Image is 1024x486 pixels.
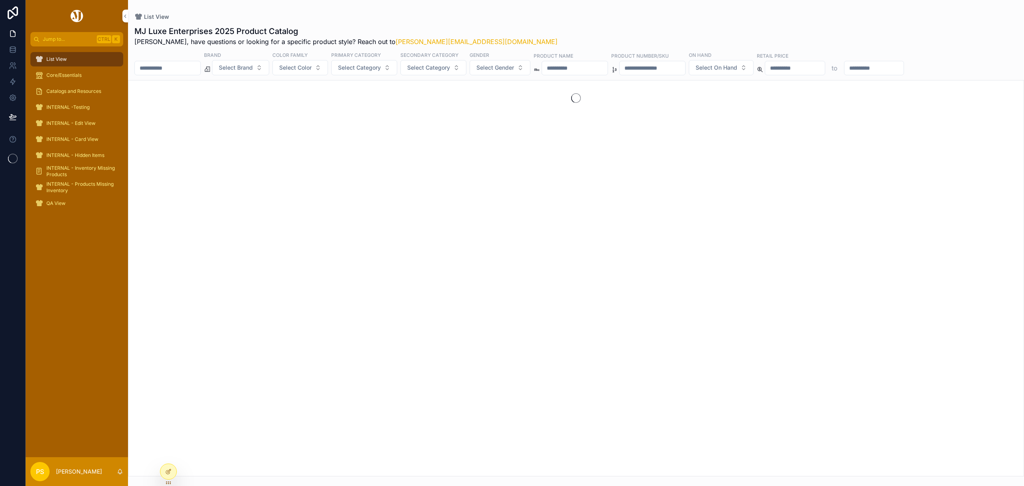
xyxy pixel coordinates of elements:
[534,52,573,59] label: Product Name
[611,52,669,59] label: Product Number/SKU
[46,120,96,127] span: INTERNAL - Edit View
[696,64,737,72] span: Select On Hand
[134,37,558,46] span: [PERSON_NAME], have questions or looking for a specific product style? Reach out to
[331,51,381,58] label: Primary Category
[46,88,101,94] span: Catalogs and Resources
[219,64,253,72] span: Select Brand
[757,52,788,59] label: Retail Price
[144,13,169,21] span: List View
[30,68,123,82] a: Core/Essentials
[30,116,123,131] a: INTERNAL - Edit View
[204,51,221,58] label: Brand
[30,196,123,211] a: QA View
[134,26,558,37] h1: MJ Luxe Enterprises 2025 Product Catalog
[689,51,712,58] label: On Hand
[46,72,82,78] span: Core/Essentials
[46,165,115,178] span: INTERNAL - Inventory Missing Products
[30,164,123,179] a: INTERNAL - Inventory Missing Products
[272,51,308,58] label: Color Family
[279,64,312,72] span: Select Color
[30,84,123,98] a: Catalogs and Resources
[69,10,84,22] img: App logo
[30,52,123,66] a: List View
[30,148,123,163] a: INTERNAL - Hidden Items
[832,63,838,73] p: to
[396,38,558,46] a: [PERSON_NAME][EMAIL_ADDRESS][DOMAIN_NAME]
[46,200,66,207] span: QA View
[476,64,514,72] span: Select Gender
[113,36,119,42] span: K
[30,100,123,114] a: INTERNAL -Testing
[212,60,269,75] button: Select Button
[689,60,754,75] button: Select Button
[46,104,90,110] span: INTERNAL -Testing
[46,56,67,62] span: List View
[46,181,115,194] span: INTERNAL - Products Missing Inventory
[56,468,102,476] p: [PERSON_NAME]
[26,46,128,221] div: scrollable content
[134,13,169,21] a: List View
[30,32,123,46] button: Jump to...CtrlK
[97,35,111,43] span: Ctrl
[400,51,458,58] label: Secondary Category
[470,51,489,58] label: Gender
[46,152,104,159] span: INTERNAL - Hidden Items
[338,64,381,72] span: Select Category
[470,60,530,75] button: Select Button
[43,36,94,42] span: Jump to...
[272,60,328,75] button: Select Button
[400,60,466,75] button: Select Button
[46,136,98,143] span: INTERNAL - Card View
[30,132,123,147] a: INTERNAL - Card View
[407,64,450,72] span: Select Category
[331,60,397,75] button: Select Button
[30,180,123,195] a: INTERNAL - Products Missing Inventory
[36,467,44,476] span: PS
